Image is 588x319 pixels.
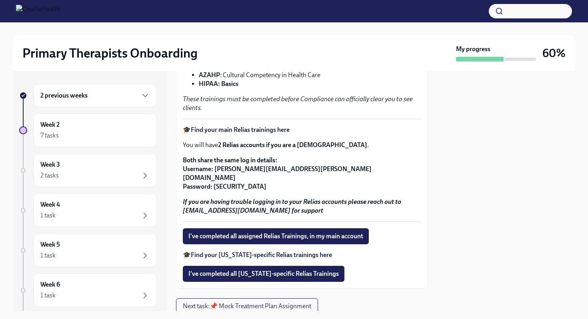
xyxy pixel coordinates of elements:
[542,46,566,60] h3: 60%
[183,251,421,259] p: 🎓
[19,273,157,307] a: Week 61 task
[199,71,220,79] strong: AZAHP
[456,45,490,54] strong: My progress
[40,91,88,100] h6: 2 previous weeks
[188,232,363,240] span: I've completed all assigned Relias Trainings, in my main account
[34,84,157,107] div: 2 previous weeks
[183,302,311,310] span: Next task : 📌 Mock Treatment Plan Assignment
[191,251,332,259] a: Find your [US_STATE]-specific Relias trainings here
[40,251,56,260] div: 1 task
[19,233,157,267] a: Week 51 task
[183,228,369,244] button: I've completed all assigned Relias Trainings, in my main account
[40,240,60,249] h6: Week 5
[176,298,318,314] button: Next task:📌 Mock Treatment Plan Assignment
[40,200,60,209] h6: Week 4
[199,71,421,80] li: : Cultural Competency in Health Care
[218,141,367,149] strong: 2 Relias accounts if you are a [DEMOGRAPHIC_DATA]
[183,198,401,214] strong: If you are having trouble logging in to your Relias accounts please reach out to [EMAIL_ADDRESS][...
[40,171,59,180] div: 2 tasks
[183,95,413,112] em: These trainings must be completed before Compliance can officially clear you to see clients.
[183,126,421,134] p: 🎓
[183,141,421,150] p: You will have .
[19,193,157,227] a: Week 41 task
[19,114,157,147] a: Week 27 tasks
[40,160,60,169] h6: Week 3
[191,126,290,134] a: Find your main Relias trainings here
[40,280,60,289] h6: Week 6
[40,131,59,140] div: 7 tasks
[16,5,60,18] img: CharlieHealth
[40,120,60,129] h6: Week 2
[40,211,56,220] div: 1 task
[183,266,344,282] button: I've completed all [US_STATE]-specific Relias Trainings
[199,80,238,88] strong: HIPAA: Basics
[22,45,198,61] h2: Primary Therapists Onboarding
[19,154,157,187] a: Week 32 tasks
[188,270,339,278] span: I've completed all [US_STATE]-specific Relias Trainings
[40,291,56,300] div: 1 task
[183,156,372,190] strong: Both share the same log in details: Username: [PERSON_NAME][EMAIL_ADDRESS][PERSON_NAME][DOMAIN_NA...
